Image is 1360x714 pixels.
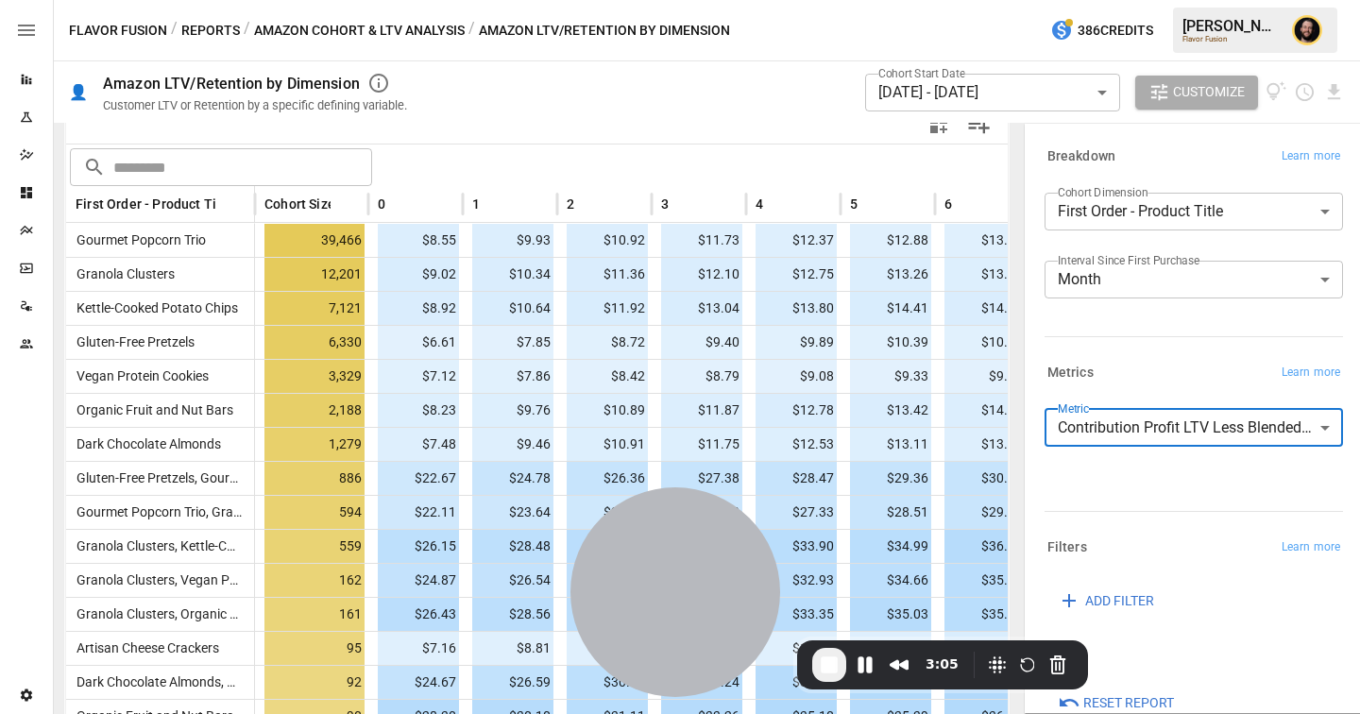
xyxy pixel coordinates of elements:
span: $13.26 [850,258,931,291]
span: $12.88 [850,224,931,257]
span: ADD FILTER [1085,589,1154,613]
span: $22.67 [378,462,459,495]
label: Interval Since First Purchase [1058,252,1199,268]
button: Sort [482,191,508,217]
span: 2,188 [264,394,365,427]
span: $13.04 [850,632,931,665]
button: Flavor Fusion [69,19,167,42]
div: Flavor Fusion [1182,35,1281,43]
span: $11.36 [567,258,648,291]
span: $24.67 [378,666,459,699]
span: $9.90 [567,632,648,665]
span: $22.11 [378,496,459,529]
span: $7.86 [472,360,553,393]
span: $32.93 [756,564,837,597]
button: View documentation [1266,76,1287,110]
span: $26.54 [472,564,553,597]
span: 6 [944,195,952,213]
span: $27.38 [661,462,742,495]
span: 162 [264,564,365,597]
span: $26.43 [378,598,459,631]
span: $26.59 [472,666,553,699]
span: $9.40 [661,326,742,359]
span: $11.87 [661,394,742,427]
span: Learn more [1282,538,1340,557]
span: Dark Chocolate Almonds [69,436,221,451]
span: $7.12 [378,360,459,393]
span: $13.11 [850,428,931,461]
button: Reports [181,19,240,42]
span: Customize [1173,80,1245,104]
span: $34.99 [850,530,931,563]
span: $11.56 [756,632,837,665]
span: $29.36 [850,462,931,495]
span: 594 [264,496,365,529]
span: $10.64 [472,292,553,325]
span: $34.51 [756,666,837,699]
span: $28.48 [472,530,553,563]
span: 886 [264,462,365,495]
span: $26.36 [567,462,648,495]
button: Sort [576,191,603,217]
span: $33.35 [756,598,837,631]
span: Granola Clusters [69,266,175,281]
button: Sort [954,191,980,217]
span: 0 [378,195,385,213]
div: Amazon LTV/Retention by Dimension [103,75,360,93]
button: Manage Columns [958,104,1000,146]
div: [PERSON_NAME] [1182,17,1281,35]
span: $34.66 [850,564,931,597]
span: $10.34 [472,258,553,291]
span: $9.76 [472,394,553,427]
span: 95 [264,632,365,665]
span: Gourmet Popcorn Trio [69,232,206,247]
span: $33.90 [756,530,837,563]
span: Learn more [1282,364,1340,382]
span: $10.39 [850,326,931,359]
span: First Order - Product Title [76,195,233,213]
span: $9.58 [944,360,1026,393]
span: $36.09 [944,530,1026,563]
span: $6.61 [378,326,459,359]
span: $35.88 [944,598,1026,631]
span: $11.73 [661,224,742,257]
span: $14.41 [850,292,931,325]
button: ADD FILTER [1045,584,1167,618]
div: / [171,19,178,42]
span: $8.72 [567,326,648,359]
span: Cohort Size [264,195,335,213]
span: 39,466 [264,224,365,257]
span: $27.33 [756,496,837,529]
span: 3,329 [264,360,365,393]
span: $24.78 [472,462,553,495]
span: 7,121 [264,292,365,325]
span: Granola Clusters, Organic Fruit and Nut Bars [69,606,337,621]
button: Sort [671,191,697,217]
span: Organic Fruit and Nut Bars [69,402,233,417]
span: $24.87 [378,564,459,597]
span: $30.51 [567,530,648,563]
span: $35.64 [944,564,1026,597]
div: Customer LTV or Retention by a specific defining variable. [103,98,407,112]
span: $35.03 [850,598,931,631]
span: Granola Clusters, Kettle-Cooked Potato Chips [69,538,342,553]
span: $10.92 [567,224,648,257]
span: $30.16 [944,462,1026,495]
span: 2 [567,195,574,213]
span: $9.89 [756,326,837,359]
span: $7.85 [472,326,553,359]
span: $29.00 [567,564,648,597]
span: $26.15 [378,530,459,563]
span: $13.80 [756,292,837,325]
span: $8.42 [567,360,648,393]
span: 5 [850,195,858,213]
span: $8.79 [661,360,742,393]
span: Artisan Cheese Crackers [69,640,219,655]
button: Schedule report [1294,81,1316,103]
span: $29.32 [944,496,1026,529]
span: Gluten-Free Pretzels [69,334,195,349]
span: 12,201 [264,258,365,291]
span: 4 [756,195,763,213]
span: $12.53 [756,428,837,461]
button: Amazon Cohort & LTV Analysis [254,19,465,42]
